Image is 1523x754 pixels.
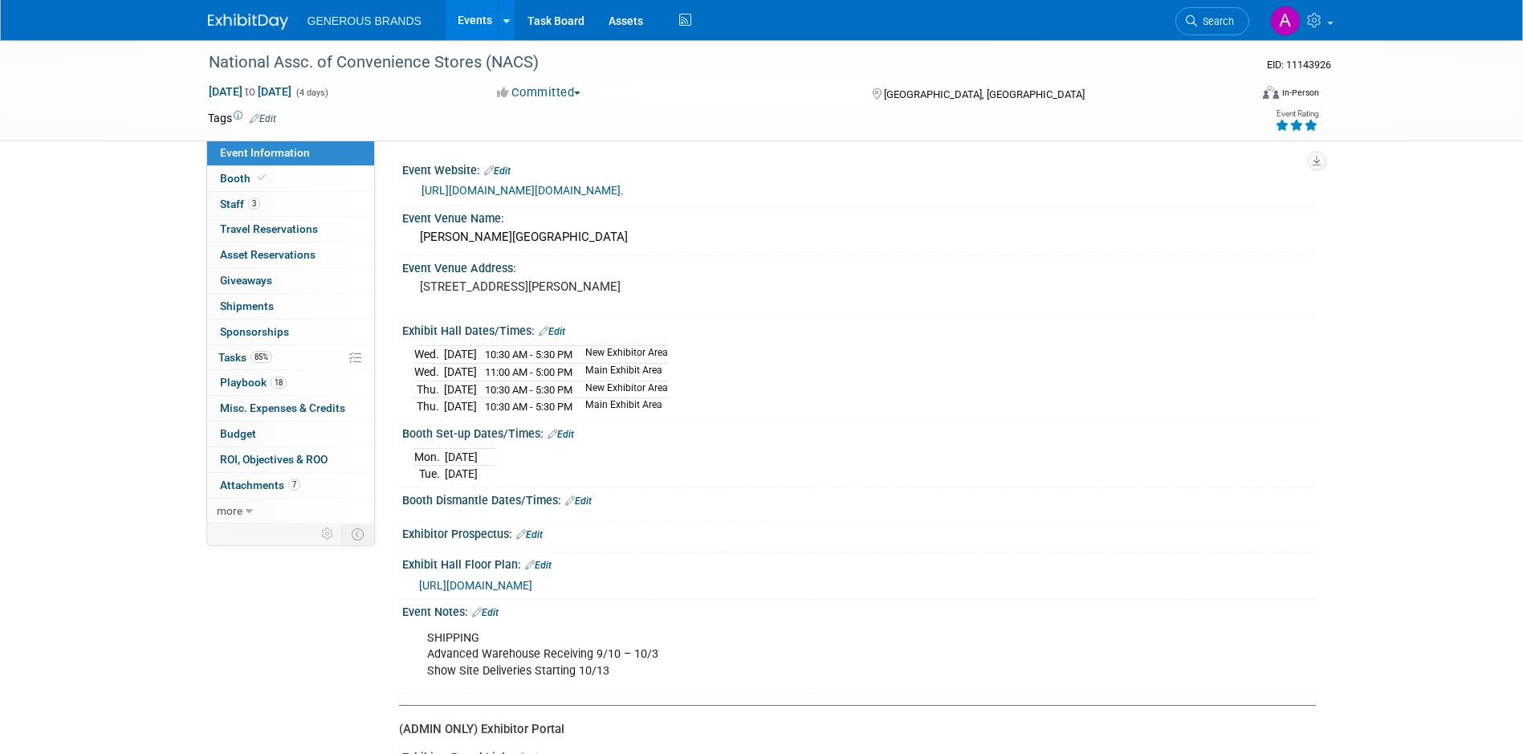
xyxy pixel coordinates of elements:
[220,401,345,414] span: Misc. Expenses & Credits
[402,319,1316,340] div: Exhibit Hall Dates/Times:
[445,466,478,483] td: [DATE]
[402,158,1316,179] div: Event Website:
[525,560,552,571] a: Edit
[207,499,374,524] a: more
[491,84,587,101] button: Committed
[884,88,1085,100] span: [GEOGRAPHIC_DATA], [GEOGRAPHIC_DATA]
[576,381,668,398] td: New Exhibitor Area
[271,377,287,389] span: 18
[1263,86,1279,99] img: Format-Inperson.png
[288,479,300,491] span: 7
[208,84,292,99] span: [DATE] [DATE]
[220,300,274,312] span: Shipments
[414,346,444,364] td: Wed.
[402,256,1316,276] div: Event Venue Address:
[220,325,289,338] span: Sponsorships
[516,529,543,540] a: Edit
[220,146,310,159] span: Event Information
[207,166,374,191] a: Booth
[402,422,1316,442] div: Booth Set-up Dates/Times:
[258,173,266,182] i: Booth reservation complete
[207,320,374,344] a: Sponsorships
[1275,110,1318,118] div: Event Rating
[207,345,374,370] a: Tasks85%
[485,348,572,361] span: 10:30 AM - 5:30 PM
[414,398,444,415] td: Thu.
[414,466,445,483] td: Tue.
[248,198,260,210] span: 3
[1154,84,1320,108] div: Event Format
[250,113,276,124] a: Edit
[207,370,374,395] a: Playbook18
[295,88,328,98] span: (4 days)
[420,279,765,294] pre: [STREET_ADDRESS][PERSON_NAME]
[445,449,478,466] td: [DATE]
[485,384,572,396] span: 10:30 AM - 5:30 PM
[485,366,572,378] span: 11:00 AM - 5:00 PM
[1175,7,1249,35] a: Search
[402,206,1316,226] div: Event Venue Name:
[208,110,276,126] td: Tags
[217,504,242,517] span: more
[472,607,499,618] a: Edit
[548,429,574,440] a: Edit
[576,398,668,415] td: Main Exhibit Area
[414,381,444,398] td: Thu.
[419,579,532,592] a: [URL][DOMAIN_NAME]
[208,14,288,30] img: ExhibitDay
[341,524,374,544] td: Toggle Event Tabs
[242,85,258,98] span: to
[207,422,374,446] a: Budget
[220,222,318,235] span: Travel Reservations
[444,364,477,381] td: [DATE]
[207,243,374,267] a: Asset Reservations
[539,326,565,337] a: Edit
[207,192,374,217] a: Staff3
[250,351,272,363] span: 85%
[444,398,477,415] td: [DATE]
[207,268,374,293] a: Giveaways
[576,346,668,364] td: New Exhibitor Area
[484,165,511,177] a: Edit
[220,198,260,210] span: Staff
[421,184,624,197] a: [URL][DOMAIN_NAME][DOMAIN_NAME].
[220,453,328,466] span: ROI, Objectives & ROO
[220,172,269,185] span: Booth
[444,346,477,364] td: [DATE]
[565,495,592,507] a: Edit
[576,364,668,381] td: Main Exhibit Area
[444,381,477,398] td: [DATE]
[220,427,256,440] span: Budget
[485,401,572,413] span: 10:30 AM - 5:30 PM
[207,217,374,242] a: Travel Reservations
[307,14,421,27] span: GENEROUS BRANDS
[218,351,272,364] span: Tasks
[402,600,1316,621] div: Event Notes:
[203,48,1225,77] div: National Assc. of Convenience Stores (NACS)
[207,473,374,498] a: Attachments7
[220,376,287,389] span: Playbook
[207,141,374,165] a: Event Information
[402,552,1316,573] div: Exhibit Hall Floor Plan:
[402,522,1316,543] div: Exhibitor Prospectus:
[414,449,445,466] td: Mon.
[402,488,1316,509] div: Booth Dismantle Dates/Times:
[1270,6,1301,36] img: Astrid Aguayo
[314,524,342,544] td: Personalize Event Tab Strip
[399,721,1304,738] div: (ADMIN ONLY) Exhibitor Portal
[1267,59,1331,71] span: Event ID: 11143926
[207,294,374,319] a: Shipments
[1197,15,1234,27] span: Search
[207,447,374,472] a: ROI, Objectives & ROO
[220,274,272,287] span: Giveaways
[416,622,1139,687] div: SHIPPING Advanced Warehouse Receiving 9/10 – 10/3 Show Site Deliveries Starting 10/13
[414,364,444,381] td: Wed.
[207,396,374,421] a: Misc. Expenses & Credits
[220,479,300,491] span: Attachments
[1281,87,1319,99] div: In-Person
[220,248,316,261] span: Asset Reservations
[414,225,1304,250] div: [PERSON_NAME][GEOGRAPHIC_DATA]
